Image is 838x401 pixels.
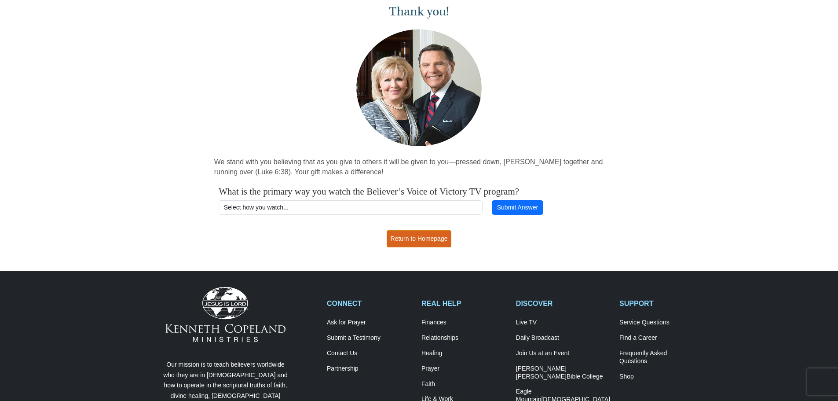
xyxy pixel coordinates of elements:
[327,334,412,342] a: Submit a Testimony
[327,365,412,373] a: Partnership
[516,365,610,381] a: [PERSON_NAME] [PERSON_NAME]Bible College
[421,380,507,388] a: Faith
[567,373,603,380] span: Bible College
[619,299,705,308] h2: SUPPORT
[516,349,610,357] a: Join Us at an Event
[327,319,412,327] a: Ask for Prayer
[219,186,619,197] h4: What is the primary way you watch the Believer’s Voice of Victory TV program?
[619,349,705,365] a: Frequently AskedQuestions
[327,349,412,357] a: Contact Us
[421,349,507,357] a: Healing
[619,334,705,342] a: Find a Career
[327,299,412,308] h2: CONNECT
[387,230,452,247] a: Return to Homepage
[214,157,624,177] p: We stand with you believing that as you give to others it will be given to you—pressed down, [PER...
[421,299,507,308] h2: REAL HELP
[516,299,610,308] h2: DISCOVER
[421,334,507,342] a: Relationships
[165,287,285,342] img: Kenneth Copeland Ministries
[619,319,705,327] a: Service Questions
[421,319,507,327] a: Finances
[421,365,507,373] a: Prayer
[214,4,624,19] h1: Thank you!
[619,373,705,381] a: Shop
[492,200,543,215] button: Submit Answer
[354,27,484,148] img: Kenneth and Gloria
[516,334,610,342] a: Daily Broadcast
[516,319,610,327] a: Live TV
